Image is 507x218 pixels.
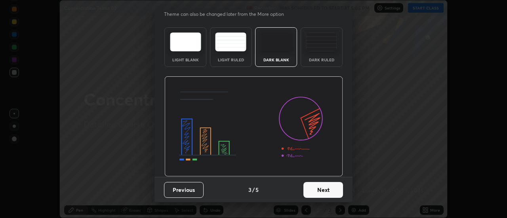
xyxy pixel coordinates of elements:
img: darkThemeBanner.d06ce4a2.svg [164,76,343,177]
p: Theme can also be changed later from the More option [164,11,292,18]
div: Dark Blank [260,58,292,62]
img: lightRuledTheme.5fabf969.svg [215,32,246,51]
h4: 5 [255,186,259,194]
img: lightTheme.e5ed3b09.svg [170,32,201,51]
div: Dark Ruled [306,58,337,62]
div: Light Blank [170,58,201,62]
h4: 3 [248,186,252,194]
h4: / [252,186,255,194]
button: Previous [164,182,204,198]
div: Light Ruled [215,58,247,62]
img: darkRuledTheme.de295e13.svg [306,32,337,51]
button: Next [303,182,343,198]
img: darkTheme.f0cc69e5.svg [261,32,292,51]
